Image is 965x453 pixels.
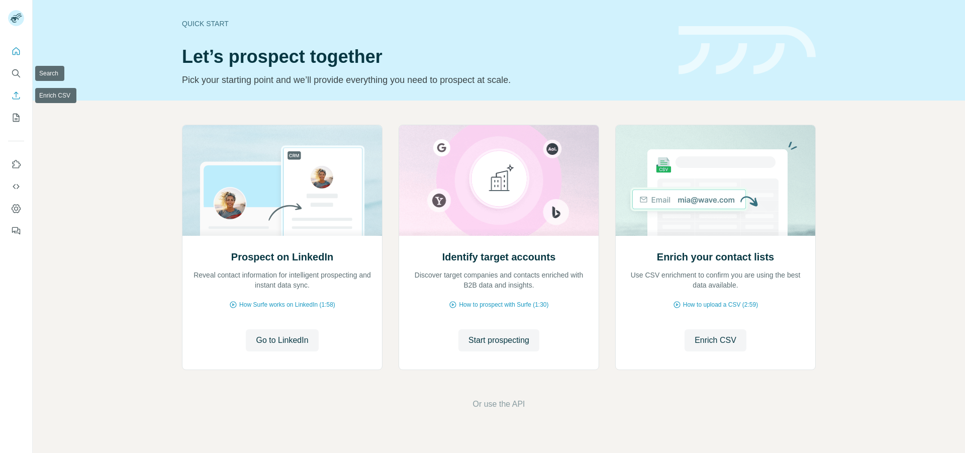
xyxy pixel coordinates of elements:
[8,200,24,218] button: Dashboard
[459,300,548,309] span: How to prospect with Surfe (1:30)
[399,125,599,236] img: Identify target accounts
[468,334,529,346] span: Start prospecting
[409,270,589,290] p: Discover target companies and contacts enriched with B2B data and insights.
[192,270,372,290] p: Reveal contact information for intelligent prospecting and instant data sync.
[246,329,318,351] button: Go to LinkedIn
[695,334,736,346] span: Enrich CSV
[8,86,24,105] button: Enrich CSV
[679,26,816,75] img: banner
[8,109,24,127] button: My lists
[8,177,24,196] button: Use Surfe API
[8,222,24,240] button: Feedback
[182,19,666,29] div: Quick start
[458,329,539,351] button: Start prospecting
[182,125,382,236] img: Prospect on LinkedIn
[685,329,746,351] button: Enrich CSV
[8,42,24,60] button: Quick start
[442,250,556,264] h2: Identify target accounts
[256,334,308,346] span: Go to LinkedIn
[8,64,24,82] button: Search
[239,300,335,309] span: How Surfe works on LinkedIn (1:58)
[615,125,816,236] img: Enrich your contact lists
[8,155,24,173] button: Use Surfe on LinkedIn
[231,250,333,264] h2: Prospect on LinkedIn
[182,73,666,87] p: Pick your starting point and we’ll provide everything you need to prospect at scale.
[182,47,666,67] h1: Let’s prospect together
[657,250,774,264] h2: Enrich your contact lists
[626,270,805,290] p: Use CSV enrichment to confirm you are using the best data available.
[683,300,758,309] span: How to upload a CSV (2:59)
[472,398,525,410] button: Or use the API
